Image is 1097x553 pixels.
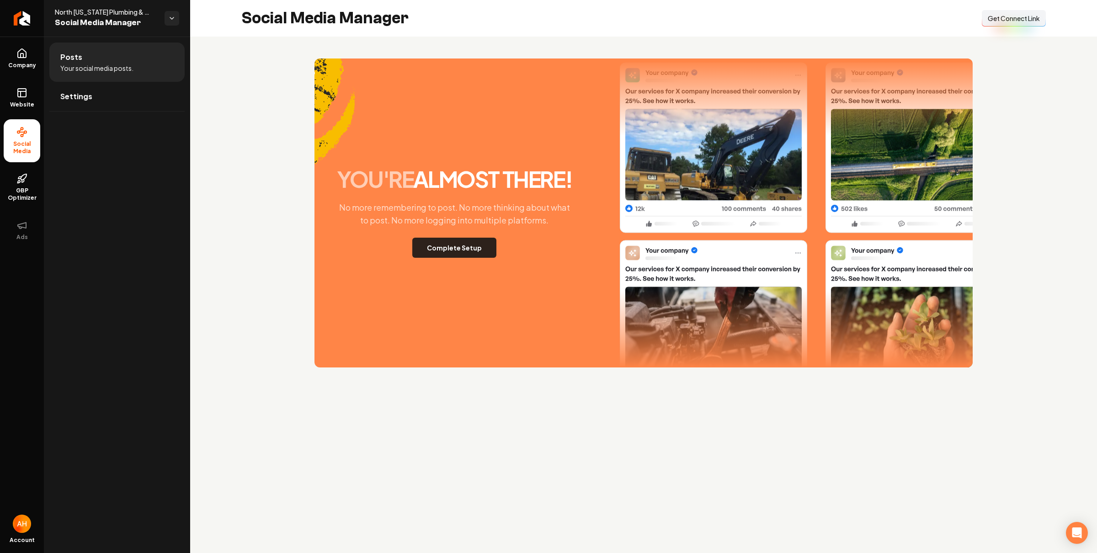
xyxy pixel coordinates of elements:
[4,80,40,116] a: Website
[337,168,572,190] h2: almost there!
[331,201,578,227] p: No more remembering to post. No more thinking about what to post. No more logging into multiple p...
[1066,522,1088,544] div: Open Intercom Messenger
[337,165,414,193] span: you're
[620,58,807,407] img: Post One
[4,140,40,155] span: Social Media
[49,82,185,111] a: Settings
[241,9,409,27] h2: Social Media Manager
[314,58,355,190] img: Accent
[982,10,1046,27] button: Get Connect Link
[988,14,1040,23] span: Get Connect Link
[60,91,92,102] span: Settings
[60,52,82,63] span: Posts
[4,166,40,209] a: GBP Optimizer
[55,16,157,29] span: Social Media Manager
[60,64,133,73] span: Your social media posts.
[13,515,31,533] img: Anthony Hurgoi
[13,234,32,241] span: Ads
[10,537,35,544] span: Account
[5,62,40,69] span: Company
[6,101,38,108] span: Website
[412,238,496,258] button: Complete Setup
[4,41,40,76] a: Company
[4,213,40,248] button: Ads
[4,187,40,202] span: GBP Optimizer
[13,515,31,533] button: Open user button
[55,7,157,16] span: North [US_STATE] Plumbing & Drains
[825,66,1013,415] img: Post Two
[14,11,31,26] img: Rebolt Logo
